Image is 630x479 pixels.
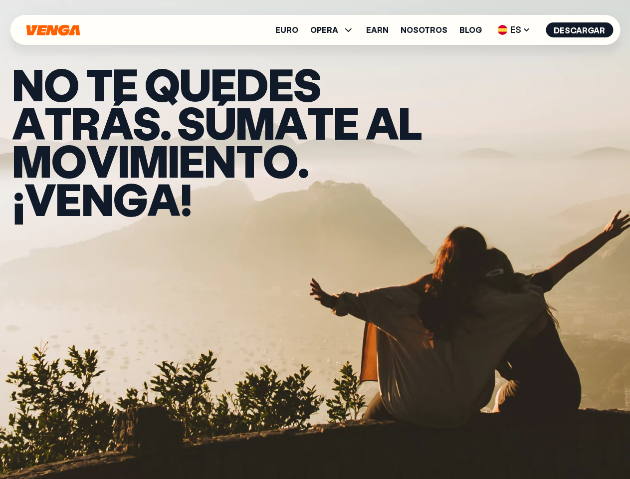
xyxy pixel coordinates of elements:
[210,65,236,103] span: e
[44,103,71,142] span: t
[168,141,179,180] span: i
[12,141,51,180] span: m
[12,65,43,103] span: N
[113,180,147,218] span: g
[293,65,321,103] span: s
[180,65,210,103] span: u
[497,25,507,35] img: flag-es
[12,180,24,218] span: ¡
[366,26,389,34] a: Earn
[51,141,86,180] span: o
[275,26,298,34] a: Euro
[494,22,534,38] span: ES
[86,65,112,103] span: t
[236,65,268,103] span: d
[333,103,359,142] span: e
[147,180,180,218] span: a
[144,65,180,103] span: q
[205,103,235,142] span: ú
[133,103,160,142] span: s
[177,103,205,142] span: S
[55,180,81,218] span: e
[298,141,308,180] span: .
[25,24,81,36] svg: Inicio
[43,65,79,103] span: o
[81,180,113,218] span: n
[307,103,333,142] span: t
[180,180,192,218] span: !
[274,103,307,142] span: a
[262,141,298,180] span: o
[12,103,44,142] span: a
[398,103,422,142] span: l
[100,103,133,142] span: á
[129,141,168,180] span: m
[310,24,354,36] span: OPERA
[179,141,204,180] span: e
[160,103,171,142] span: .
[401,26,447,34] a: Nosotros
[86,141,117,180] span: v
[204,141,235,180] span: n
[118,141,129,180] span: i
[366,103,398,142] span: a
[268,65,293,103] span: e
[24,180,55,218] span: V
[310,26,338,34] span: OPERA
[546,22,613,37] button: Descargar
[235,103,274,142] span: m
[112,65,138,103] span: e
[236,141,262,180] span: t
[71,103,100,142] span: r
[459,26,482,34] a: Blog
